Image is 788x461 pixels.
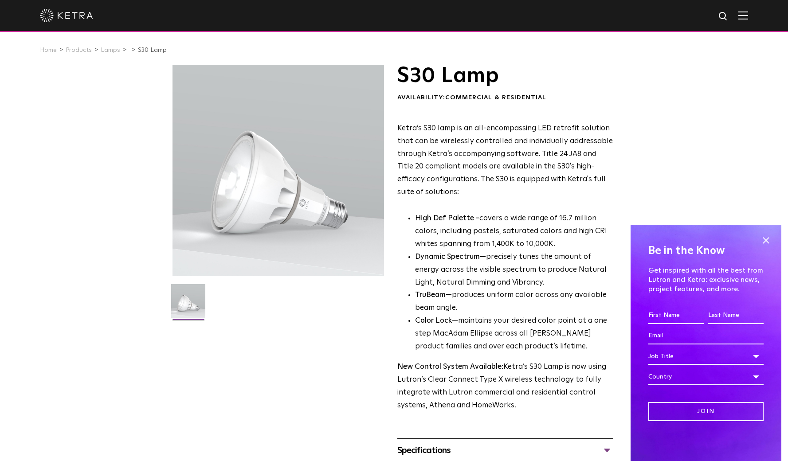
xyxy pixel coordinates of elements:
[171,284,205,325] img: S30-Lamp-Edison-2021-Web-Square
[648,266,764,293] p: Get inspired with all the best from Lutron and Ketra: exclusive news, project features, and more.
[397,94,613,102] div: Availability:
[648,328,764,344] input: Email
[415,315,613,353] li: —maintains your desired color point at a one step MacAdam Ellipse across all [PERSON_NAME] produc...
[648,307,704,324] input: First Name
[648,242,764,259] h4: Be in the Know
[415,251,613,289] li: —precisely tunes the amount of energy across the visible spectrum to produce Natural Light, Natur...
[397,443,613,457] div: Specifications
[397,125,613,196] span: Ketra’s S30 lamp is an all-encompassing LED retrofit solution that can be wirelessly controlled a...
[415,212,613,251] p: covers a wide range of 16.7 million colors, including pastels, saturated colors and high CRI whit...
[648,348,764,365] div: Job Title
[445,94,546,101] span: Commercial & Residential
[397,65,613,87] h1: S30 Lamp
[738,11,748,20] img: Hamburger%20Nav.svg
[415,253,480,261] strong: Dynamic Spectrum
[138,47,167,53] a: S30 Lamp
[415,317,452,324] strong: Color Lock
[66,47,92,53] a: Products
[718,11,729,22] img: search icon
[397,363,503,371] strong: New Control System Available:
[648,368,764,385] div: Country
[40,9,93,22] img: ketra-logo-2019-white
[101,47,120,53] a: Lamps
[397,361,613,412] p: Ketra’s S30 Lamp is now using Lutron’s Clear Connect Type X wireless technology to fully integrat...
[415,291,446,299] strong: TruBeam
[708,307,764,324] input: Last Name
[648,402,764,421] input: Join
[40,47,57,53] a: Home
[415,289,613,315] li: —produces uniform color across any available beam angle.
[415,215,479,222] strong: High Def Palette -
